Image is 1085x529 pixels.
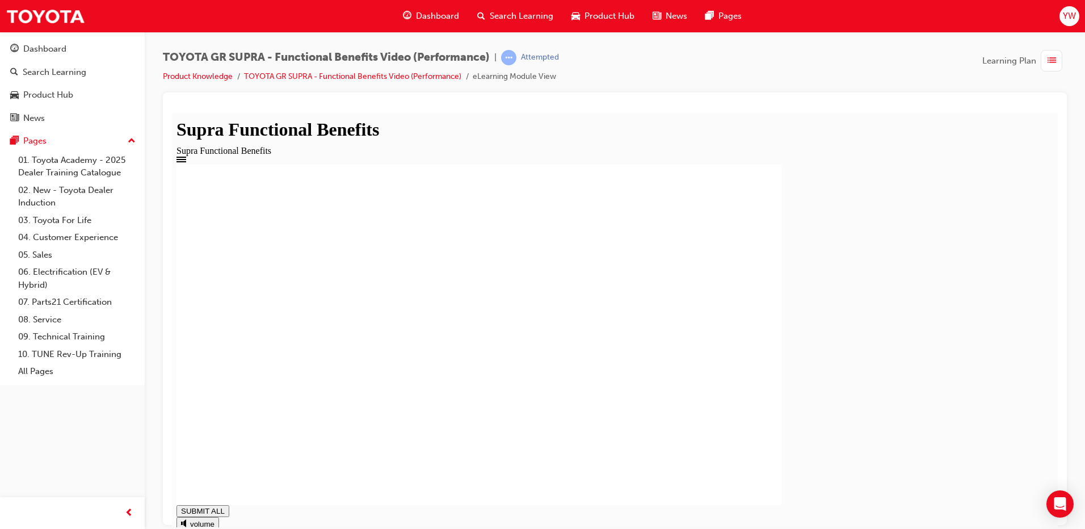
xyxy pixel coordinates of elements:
[10,90,19,100] span: car-icon
[14,263,140,293] a: 06. Electrification (EV & Hybrid)
[128,134,136,149] span: up-icon
[14,229,140,246] a: 04. Customer Experience
[23,112,45,125] div: News
[705,9,714,23] span: pages-icon
[468,5,562,28] a: search-iconSearch Learning
[23,66,86,79] div: Search Learning
[394,5,468,28] a: guage-iconDashboard
[494,51,497,64] span: |
[473,70,556,83] li: eLearning Module View
[477,9,485,23] span: search-icon
[416,10,459,23] span: Dashboard
[10,68,18,78] span: search-icon
[403,9,411,23] span: guage-icon
[5,108,140,129] a: News
[1059,6,1079,26] button: YW
[23,89,73,102] div: Product Hub
[10,114,19,124] span: news-icon
[14,182,140,212] a: 02. New - Toyota Dealer Induction
[490,10,553,23] span: Search Learning
[696,5,751,28] a: pages-iconPages
[982,50,1067,72] button: Learning Plan
[14,212,140,229] a: 03. Toyota For Life
[125,506,133,520] span: prev-icon
[5,36,140,131] button: DashboardSearch LearningProduct HubNews
[562,5,644,28] a: car-iconProduct Hub
[5,85,140,106] a: Product Hub
[244,72,461,81] a: TOYOTA GR SUPRA - Functional Benefits Video (Performance)
[5,131,140,152] button: Pages
[1048,54,1056,68] span: list-icon
[163,51,490,64] span: TOYOTA GR SUPRA - Functional Benefits Video (Performance)
[14,152,140,182] a: 01. Toyota Academy - 2025 Dealer Training Catalogue
[14,293,140,311] a: 07. Parts21 Certification
[23,135,47,148] div: Pages
[6,3,85,29] img: Trak
[571,9,580,23] span: car-icon
[501,50,516,65] span: learningRecordVerb_ATTEMPT-icon
[14,246,140,264] a: 05. Sales
[1063,10,1076,23] span: YW
[666,10,687,23] span: News
[718,10,742,23] span: Pages
[14,328,140,346] a: 09. Technical Training
[14,346,140,363] a: 10. TUNE Rev-Up Training
[1046,490,1074,518] div: Open Intercom Messenger
[5,39,140,60] a: Dashboard
[982,54,1036,68] span: Learning Plan
[10,136,19,146] span: pages-icon
[644,5,696,28] a: news-iconNews
[163,72,233,81] a: Product Knowledge
[5,62,140,83] a: Search Learning
[23,43,66,56] div: Dashboard
[521,52,559,63] div: Attempted
[14,363,140,380] a: All Pages
[14,311,140,329] a: 08. Service
[10,44,19,54] span: guage-icon
[653,9,661,23] span: news-icon
[584,10,634,23] span: Product Hub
